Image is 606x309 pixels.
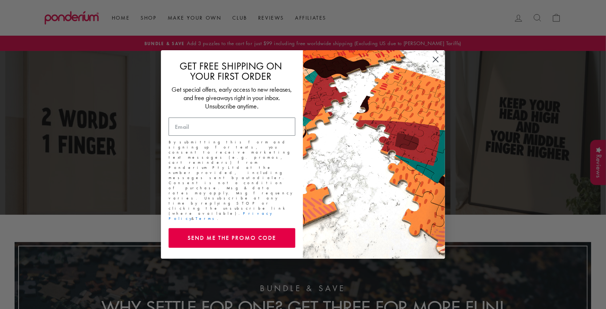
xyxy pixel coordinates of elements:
img: 463cf514-4bc2-4db9-8857-826b03b94972.jpeg [303,50,445,259]
span: . [257,103,259,110]
a: Privacy Policy [169,211,272,221]
button: Close dialog [429,53,442,66]
button: SEND ME THE PROMO CODE [169,228,295,248]
span: Get special offers, early access to new releases, and free giveaways right in your inbox. [172,85,292,102]
span: GET FREE SHIPPING ON YOUR FIRST ORDER [180,60,282,83]
p: By submitting this form and signing up for texts, you consent to receive marketing text messages ... [169,139,295,221]
span: Unsubscribe anytime [205,102,257,110]
a: Terms [196,216,217,221]
input: Email [169,118,295,136]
